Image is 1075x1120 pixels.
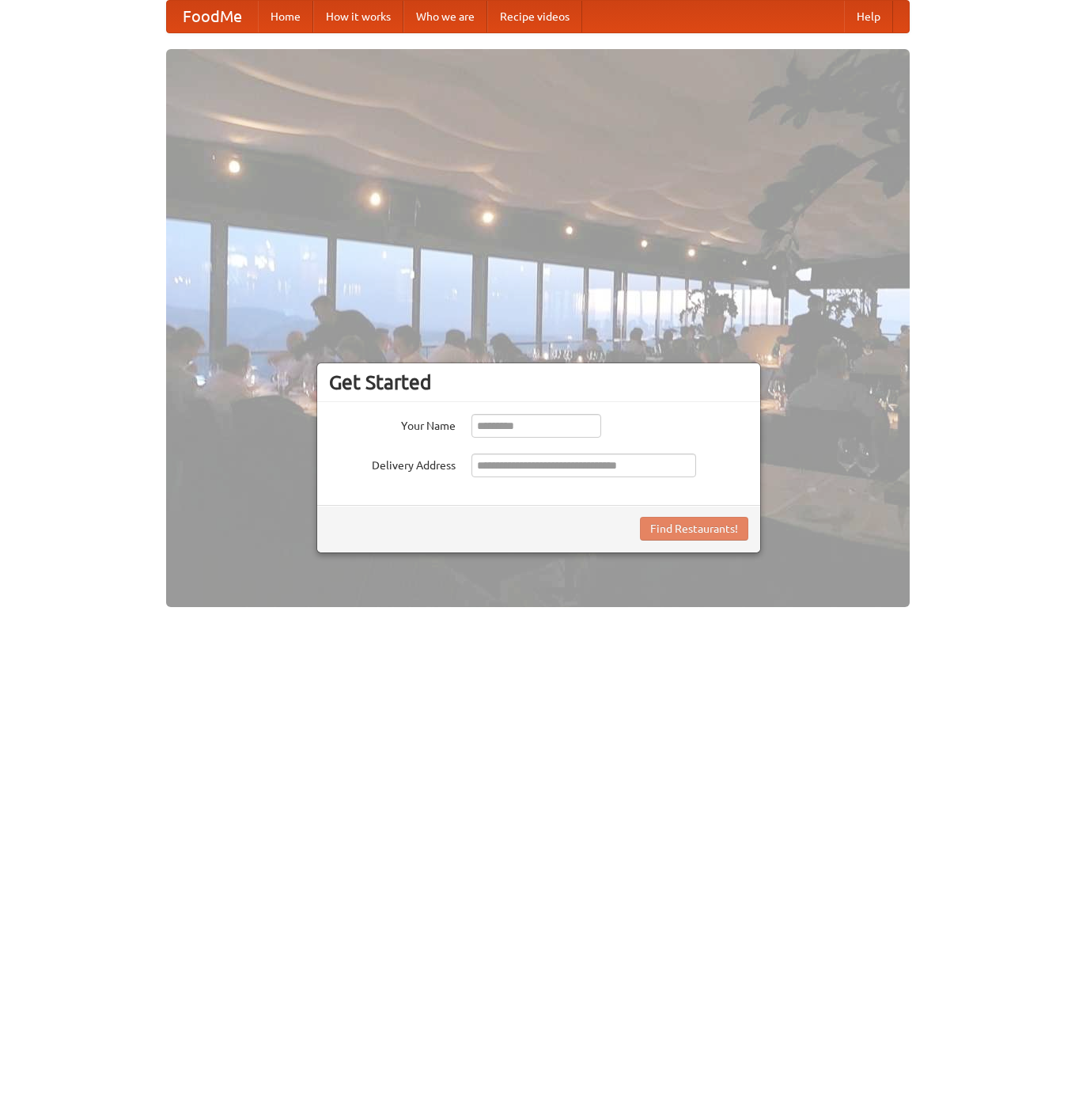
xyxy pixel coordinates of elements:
[329,454,456,473] label: Delivery Address
[329,370,748,394] h3: Get Started
[487,1,582,32] a: Recipe videos
[167,1,258,32] a: FoodMe
[329,414,456,434] label: Your Name
[403,1,487,32] a: Who we are
[640,517,748,541] button: Find Restaurants!
[258,1,313,32] a: Home
[313,1,403,32] a: How it works
[844,1,893,32] a: Help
